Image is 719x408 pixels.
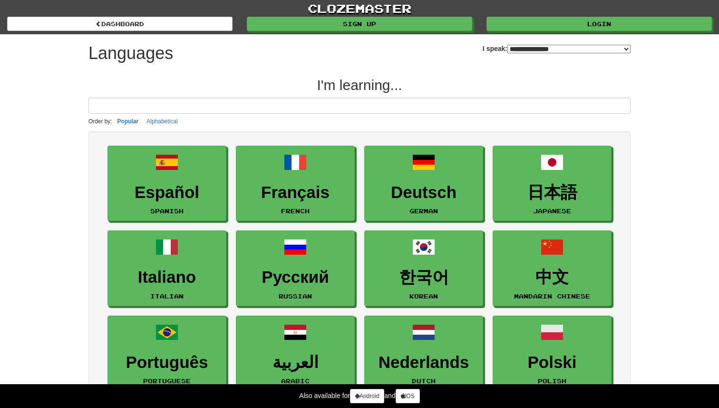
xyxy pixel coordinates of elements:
[350,389,384,403] a: Android
[483,44,631,53] label: I speak:
[493,146,612,221] a: 日本語Japanese
[409,293,438,299] small: Korean
[236,146,355,221] a: FrançaisFrench
[412,378,436,384] small: Dutch
[364,230,483,306] a: 한국어Korean
[88,44,173,63] h1: Languages
[236,230,355,306] a: РусскийRussian
[498,268,606,287] h3: 中文
[115,116,142,127] button: Popular
[241,268,350,287] h3: Русский
[150,208,184,214] small: Spanish
[241,183,350,202] h3: Français
[396,389,420,403] a: iOS
[498,183,606,202] h3: 日本語
[279,293,312,299] small: Russian
[493,230,612,306] a: 中文Mandarin Chinese
[107,146,226,221] a: EspañolSpanish
[150,293,184,299] small: Italian
[88,77,631,93] h2: I'm learning...
[498,353,606,372] h3: Polski
[369,183,478,202] h3: Deutsch
[281,208,310,214] small: French
[533,208,571,214] small: Japanese
[507,45,631,53] select: I speak:
[364,146,483,221] a: DeutschGerman
[364,316,483,391] a: NederlandsDutch
[113,268,221,287] h3: Italiano
[486,17,712,31] a: Login
[369,268,478,287] h3: 한국어
[113,353,221,372] h3: Português
[236,316,355,391] a: العربيةArabic
[493,316,612,391] a: PolskiPolish
[369,353,478,372] h3: Nederlands
[538,378,566,384] small: Polish
[7,17,233,31] a: dashboard
[281,378,310,384] small: Arabic
[107,316,226,391] a: PortuguêsPortuguese
[241,353,350,372] h3: العربية
[144,116,180,127] button: Alphabetical
[143,378,191,384] small: Portuguese
[409,208,438,214] small: German
[107,230,226,306] a: ItalianoItalian
[88,118,112,125] small: Order by:
[247,17,472,31] a: Sign up
[113,183,221,202] h3: Español
[514,293,590,299] small: Mandarin Chinese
